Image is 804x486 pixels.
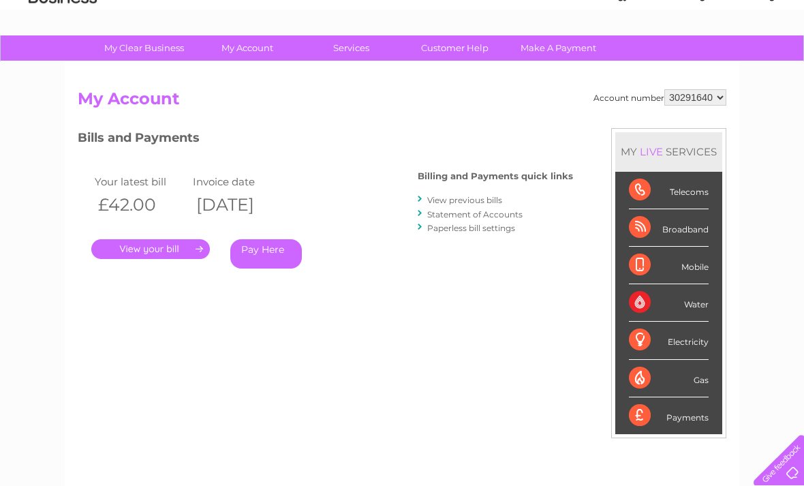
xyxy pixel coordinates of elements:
[189,172,288,191] td: Invoice date
[598,58,628,68] a: Energy
[427,195,502,205] a: View previous bills
[399,35,511,61] a: Customer Help
[91,239,210,259] a: .
[629,397,709,434] div: Payments
[91,172,189,191] td: Your latest bill
[629,209,709,247] div: Broadband
[564,58,590,68] a: Water
[547,7,641,24] a: 0333 014 3131
[88,35,200,61] a: My Clear Business
[28,35,97,77] img: logo.png
[295,35,407,61] a: Services
[759,58,791,68] a: Log out
[629,172,709,209] div: Telecoms
[629,247,709,284] div: Mobile
[713,58,747,68] a: Contact
[636,58,677,68] a: Telecoms
[629,360,709,397] div: Gas
[427,223,515,233] a: Paperless bill settings
[81,7,725,66] div: Clear Business is a trading name of Verastar Limited (registered in [GEOGRAPHIC_DATA] No. 3667643...
[427,209,523,219] a: Statement of Accounts
[418,171,573,181] h4: Billing and Payments quick links
[685,58,705,68] a: Blog
[91,191,189,219] th: £42.00
[78,128,573,152] h3: Bills and Payments
[629,322,709,359] div: Electricity
[230,239,302,269] a: Pay Here
[629,284,709,322] div: Water
[502,35,615,61] a: Make A Payment
[191,35,304,61] a: My Account
[615,132,722,171] div: MY SERVICES
[189,191,288,219] th: [DATE]
[637,145,666,158] div: LIVE
[593,89,726,106] div: Account number
[78,89,726,115] h2: My Account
